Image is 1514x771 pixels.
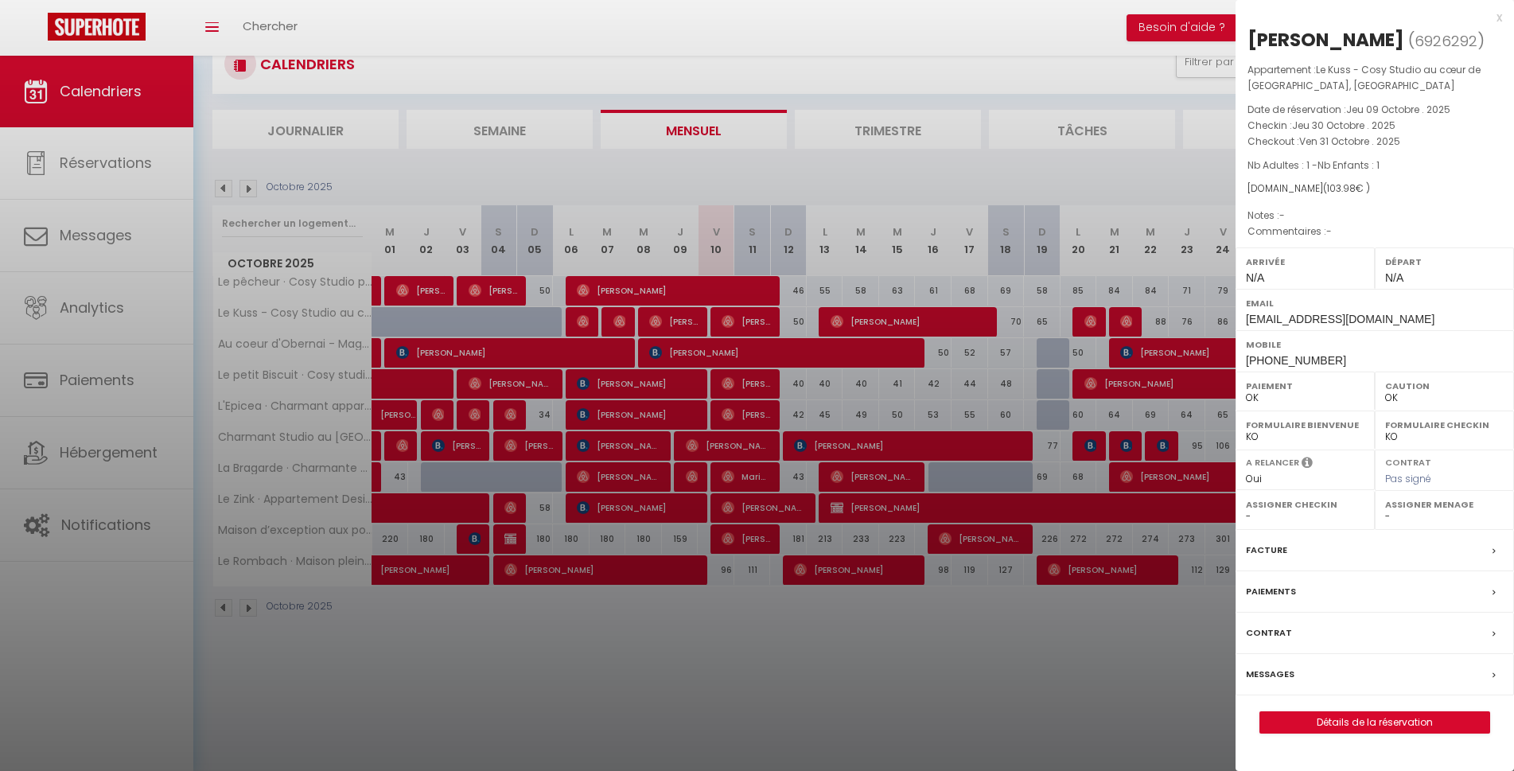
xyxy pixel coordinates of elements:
[1246,337,1504,352] label: Mobile
[1247,63,1481,92] span: Le Kuss - Cosy Studio au cœur de [GEOGRAPHIC_DATA], [GEOGRAPHIC_DATA]
[1236,8,1502,27] div: x
[1385,254,1504,270] label: Départ
[1246,417,1364,433] label: Formulaire Bienvenue
[1246,295,1504,311] label: Email
[1246,496,1364,512] label: Assigner Checkin
[1323,181,1370,195] span: ( € )
[1247,158,1380,172] span: Nb Adultes : 1 -
[1346,103,1450,116] span: Jeu 09 Octobre . 2025
[1247,224,1502,239] p: Commentaires :
[1246,666,1294,683] label: Messages
[1246,313,1434,325] span: [EMAIL_ADDRESS][DOMAIN_NAME]
[1259,711,1490,734] button: Détails de la réservation
[1385,417,1504,433] label: Formulaire Checkin
[1247,118,1502,134] p: Checkin :
[1317,158,1380,172] span: Nb Enfants : 1
[1246,542,1287,559] label: Facture
[1247,62,1502,94] p: Appartement :
[1246,583,1296,600] label: Paiements
[1247,134,1502,150] p: Checkout :
[1247,208,1502,224] p: Notes :
[1246,456,1299,469] label: A relancer
[1260,712,1489,733] a: Détails de la réservation
[1246,625,1292,641] label: Contrat
[1246,271,1264,284] span: N/A
[1327,181,1356,195] span: 103.98
[1247,102,1502,118] p: Date de réservation :
[1246,354,1346,367] span: [PHONE_NUMBER]
[1247,181,1502,197] div: [DOMAIN_NAME]
[1246,254,1364,270] label: Arrivée
[1292,119,1395,132] span: Jeu 30 Octobre . 2025
[1279,208,1285,222] span: -
[1408,29,1485,52] span: ( )
[1385,456,1431,466] label: Contrat
[1326,224,1332,238] span: -
[1385,378,1504,394] label: Caution
[1385,496,1504,512] label: Assigner Menage
[1385,472,1431,485] span: Pas signé
[1385,271,1403,284] span: N/A
[1247,27,1404,53] div: [PERSON_NAME]
[1299,134,1400,148] span: Ven 31 Octobre . 2025
[1246,378,1364,394] label: Paiement
[1415,31,1477,51] span: 6926292
[1302,456,1313,473] i: Sélectionner OUI si vous souhaiter envoyer les séquences de messages post-checkout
